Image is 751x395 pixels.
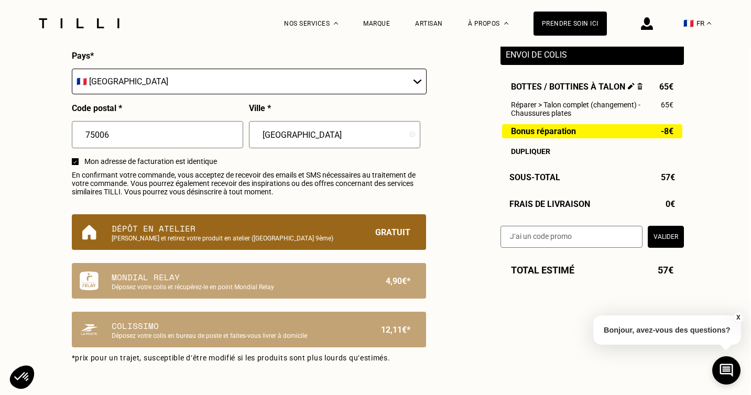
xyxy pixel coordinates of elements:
img: Dépôt en atelier [80,223,99,242]
img: Mondial Relay [80,271,99,291]
p: Bonjour, avez-vous des questions? [593,315,741,345]
img: Supprimer [637,83,643,90]
div: Total estimé [500,264,684,275]
p: Dépôt en atelier [112,222,351,235]
span: Réparer > Talon complet (changement) - Chaussures plates [511,101,661,117]
p: Gratuit [375,222,410,242]
p: *prix pour un trajet, susceptible d‘être modifié si les produits sont plus lourds qu‘estimés. [72,354,426,362]
p: 4,90€* [386,271,410,291]
div: Dupliquer [511,147,673,155]
p: Envoi de colis [506,50,679,60]
p: 12,11€* [381,320,410,339]
a: Prendre soin ici [534,12,607,36]
img: Menu déroulant [334,22,338,25]
span: Mon adresse de facturation est identique [84,157,426,166]
span: Bonus réparation [511,126,576,135]
button: X [733,312,743,323]
div: Frais de livraison [500,199,684,209]
img: Menu déroulant à propos [504,22,508,25]
img: menu déroulant [707,22,711,25]
input: J‘ai un code promo [500,225,643,247]
img: Logo du service de couturière Tilli [35,18,123,28]
img: sélectionné [73,160,77,163]
span: 🇫🇷 [683,18,694,28]
p: Ville * [249,103,271,113]
a: Marque [363,20,390,27]
p: Mondial Relay [112,271,351,283]
p: [PERSON_NAME] et retirez votre produit en atelier ([GEOGRAPHIC_DATA] 9ème) [112,235,351,242]
img: Éditer [628,83,635,90]
p: Pays * [72,51,94,61]
span: Bottes / Bottines à talon [511,82,643,92]
span: 57€ [661,172,675,182]
span: -8€ [661,126,673,135]
img: icône connexion [641,17,653,30]
span: 65€ [659,82,673,92]
p: Code postal * [72,103,122,113]
a: Artisan [415,20,443,27]
img: Colissimo [80,320,99,339]
span: 0€ [666,199,675,209]
p: Déposez votre colis et récupérez-le en point Mondial Relay [112,283,351,291]
p: Déposez votre colis en bureau de poste et faites-vous livrer à domicile [112,332,351,339]
p: Colissimo [112,320,351,332]
div: Sous-Total [500,172,684,182]
span: 57€ [658,264,673,275]
button: Valider [648,225,684,247]
span: 65€ [661,101,673,109]
span: En confirmant votre commande, vous acceptez de recevoir des emails et SMS nécessaires au traiteme... [72,171,426,196]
